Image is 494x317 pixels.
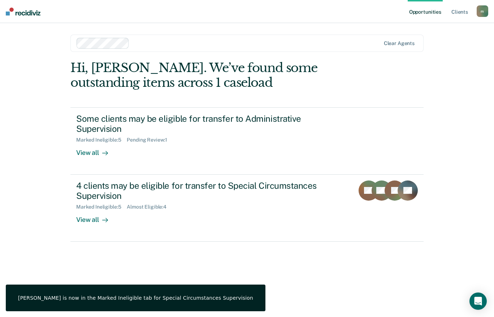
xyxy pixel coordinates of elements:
[384,40,415,46] div: Clear agents
[76,137,127,143] div: Marked Ineligible : 5
[76,210,117,224] div: View all
[469,293,487,310] div: Open Intercom Messenger
[6,8,40,15] img: Recidiviz
[76,180,330,201] div: 4 clients may be eligible for transfer to Special Circumstances Supervision
[127,137,173,143] div: Pending Review : 1
[76,143,117,157] div: View all
[127,204,172,210] div: Almost Eligible : 4
[477,5,488,17] button: m
[76,204,127,210] div: Marked Ineligible : 5
[70,175,424,242] a: 4 clients may be eligible for transfer to Special Circumstances SupervisionMarked Ineligible:5Alm...
[70,107,424,175] a: Some clients may be eligible for transfer to Administrative SupervisionMarked Ineligible:5Pending...
[76,113,330,134] div: Some clients may be eligible for transfer to Administrative Supervision
[18,295,253,301] div: [PERSON_NAME] is now in the Marked Ineligible tab for Special Circumstances Supervision
[70,61,353,90] div: Hi, [PERSON_NAME]. We’ve found some outstanding items across 1 caseload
